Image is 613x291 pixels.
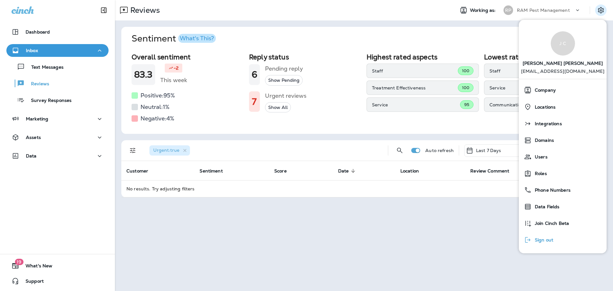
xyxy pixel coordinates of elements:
span: Date [338,168,357,174]
h5: Positive: 95 % [140,90,175,101]
span: Phone Numbers [532,188,571,193]
h2: Lowest rated aspects [484,53,596,61]
h2: Reply status [249,53,361,61]
span: [PERSON_NAME] [PERSON_NAME] [523,56,603,69]
span: 100 [462,68,469,73]
button: Integrations [519,115,607,132]
button: 19What's New [6,259,109,272]
span: Review Comment [470,168,509,174]
h1: 7 [252,96,257,107]
span: Score [274,168,295,174]
a: Locations [521,100,604,113]
button: Phone Numbers [519,182,607,198]
span: Sentiment [200,168,231,174]
button: Show Pending [265,75,303,86]
span: Score [274,168,287,174]
span: 19 [15,259,23,265]
span: 95 [464,102,469,107]
button: Roles [519,165,607,182]
p: Marketing [26,116,48,121]
button: Settings [595,4,607,16]
button: Inbox [6,44,109,57]
a: Data Fields [521,200,604,213]
button: Text Messages [6,60,109,73]
a: Domains [521,134,604,147]
button: Collapse Sidebar [95,4,113,17]
button: Company [519,82,607,98]
button: Data [6,149,109,162]
span: Domains [532,138,554,143]
td: No results. Try adjusting filters [121,180,607,197]
p: Treatment Effectiveness [372,85,458,90]
button: Data Fields [519,198,607,215]
h5: Negative: 4 % [140,113,174,124]
p: Dashboard [26,29,50,34]
span: Working as: [470,8,497,13]
p: Auto refresh [425,148,454,153]
a: Roles [521,167,604,180]
div: What's This? [180,35,214,41]
div: Urgent:true [149,145,190,156]
a: Company [521,84,604,96]
h5: Neutral: 1 % [140,102,170,112]
p: Service [372,102,460,107]
div: J C [551,31,575,56]
button: Dashboard [6,26,109,38]
button: SentimentWhat's This? [126,27,612,50]
a: Users [521,150,604,163]
p: RAM Pest Management [517,8,570,13]
p: Reviews [25,81,49,87]
span: Data Fields [532,204,560,210]
button: Support [6,275,109,287]
div: SentimentWhat's This? [121,50,607,134]
h1: Sentiment [132,33,216,44]
p: Service [489,85,578,90]
button: Reviews [6,77,109,90]
h2: Highest rated aspects [367,53,479,61]
p: -2 [174,65,178,71]
a: J C[PERSON_NAME] [PERSON_NAME] [EMAIL_ADDRESS][DOMAIN_NAME] [519,25,607,79]
span: Location [400,168,427,174]
button: Search Reviews [393,144,406,157]
div: RP [503,5,513,15]
span: Sign out [532,237,553,243]
button: Users [519,149,607,165]
h5: This week [160,75,187,85]
h5: Urgent reviews [265,91,306,101]
span: Sentiment [200,168,223,174]
button: Sign out [519,232,607,248]
span: Join Cinch Beta [532,221,569,226]
button: Marketing [6,112,109,125]
span: Users [532,154,548,160]
p: Inbox [26,48,38,53]
h5: Pending reply [265,64,303,74]
button: Locations [519,98,607,115]
p: Staff [372,68,458,73]
button: Assets [6,131,109,144]
p: Assets [26,135,41,140]
p: Survey Responses [25,98,72,104]
button: Filters [126,144,139,157]
button: What's This? [178,34,216,43]
button: Show All [265,102,291,113]
span: Review Comment [470,168,518,174]
span: Locations [532,104,556,110]
h1: 6 [252,69,257,80]
p: Staff [489,68,578,73]
button: Domains [519,132,607,149]
a: Integrations [521,117,604,130]
p: Data [26,153,37,158]
h2: Overall sentiment [132,53,244,61]
p: Text Messages [25,65,64,71]
button: Survey Responses [6,93,109,107]
span: Urgent : true [153,147,179,153]
span: Location [400,168,419,174]
span: What's New [19,263,52,271]
span: Customer [126,168,148,174]
p: Reviews [128,5,160,15]
h1: 83.3 [134,69,153,80]
a: Phone Numbers [521,184,604,196]
p: Last 7 Days [476,148,501,153]
button: Join Cinch Beta [519,215,607,232]
p: Communication [489,102,578,107]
